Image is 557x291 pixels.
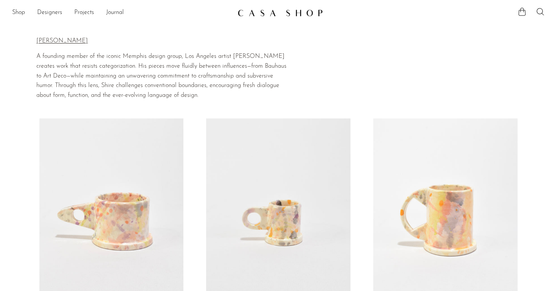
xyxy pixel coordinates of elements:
[74,8,94,18] a: Projects
[12,6,232,19] nav: Desktop navigation
[106,8,124,18] a: Journal
[36,52,287,100] p: A founding member of the iconic Memphis design group, Los Angeles artist [PERSON_NAME] creates wo...
[36,36,287,46] p: [PERSON_NAME]
[37,8,62,18] a: Designers
[12,8,25,18] a: Shop
[12,6,232,19] ul: NEW HEADER MENU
